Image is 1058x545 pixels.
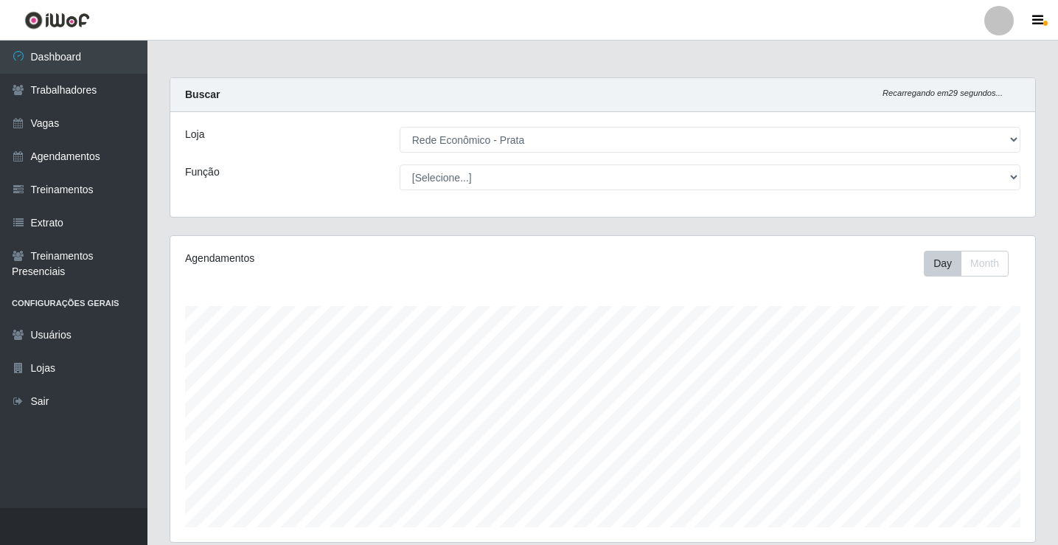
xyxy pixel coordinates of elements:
[185,88,220,100] strong: Buscar
[883,88,1003,97] i: Recarregando em 29 segundos...
[924,251,1020,277] div: Toolbar with button groups
[961,251,1009,277] button: Month
[185,127,204,142] label: Loja
[185,251,521,266] div: Agendamentos
[924,251,961,277] button: Day
[185,164,220,180] label: Função
[924,251,1009,277] div: First group
[24,11,90,29] img: CoreUI Logo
